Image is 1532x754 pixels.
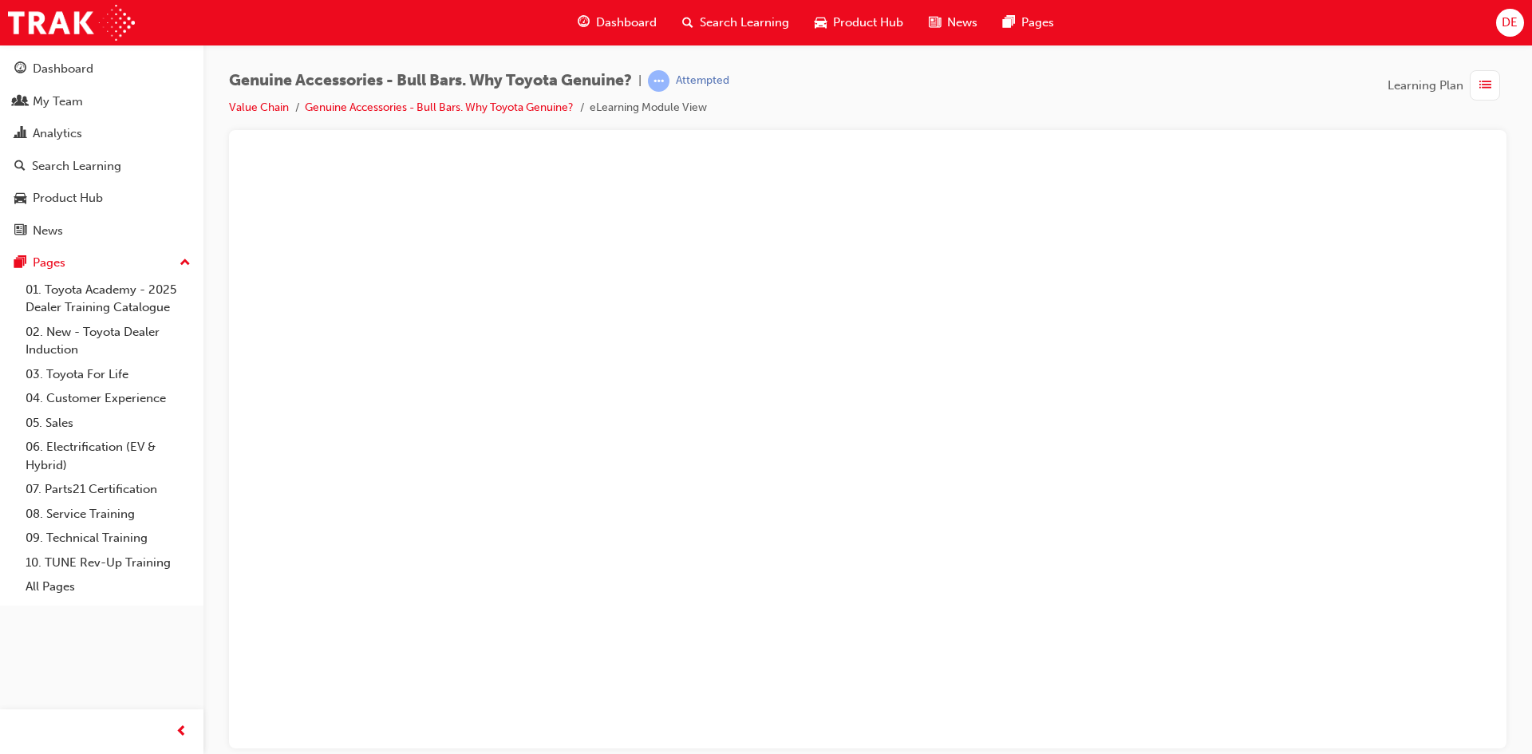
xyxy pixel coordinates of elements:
[1388,77,1463,95] span: Learning Plan
[802,6,916,39] a: car-iconProduct Hub
[1502,14,1518,32] span: DE
[669,6,802,39] a: search-iconSearch Learning
[1479,76,1491,96] span: list-icon
[180,253,191,274] span: up-icon
[19,386,197,411] a: 04. Customer Experience
[6,87,197,116] a: My Team
[14,224,26,239] span: news-icon
[305,101,574,114] a: Genuine Accessories - Bull Bars. Why Toyota Genuine?
[229,72,632,90] span: Genuine Accessories - Bull Bars. Why Toyota Genuine?
[6,51,197,248] button: DashboardMy TeamAnalyticsSearch LearningProduct HubNews
[676,73,729,89] div: Attempted
[19,574,197,599] a: All Pages
[14,160,26,174] span: search-icon
[947,14,977,32] span: News
[990,6,1067,39] a: pages-iconPages
[1021,14,1054,32] span: Pages
[19,278,197,320] a: 01. Toyota Academy - 2025 Dealer Training Catalogue
[590,99,707,117] li: eLearning Module View
[6,184,197,213] a: Product Hub
[1388,70,1506,101] button: Learning Plan
[33,124,82,143] div: Analytics
[176,722,188,742] span: prev-icon
[19,551,197,575] a: 10. TUNE Rev-Up Training
[229,101,289,114] a: Value Chain
[916,6,990,39] a: news-iconNews
[14,256,26,270] span: pages-icon
[19,435,197,477] a: 06. Electrification (EV & Hybrid)
[565,6,669,39] a: guage-iconDashboard
[682,13,693,33] span: search-icon
[14,191,26,206] span: car-icon
[638,72,642,90] span: |
[6,152,197,181] a: Search Learning
[6,216,197,246] a: News
[6,119,197,148] a: Analytics
[19,411,197,436] a: 05. Sales
[33,93,83,111] div: My Team
[1496,9,1524,37] button: DE
[33,189,103,207] div: Product Hub
[648,70,669,92] span: learningRecordVerb_ATTEMPT-icon
[19,526,197,551] a: 09. Technical Training
[19,320,197,362] a: 02. New - Toyota Dealer Induction
[33,60,93,78] div: Dashboard
[1003,13,1015,33] span: pages-icon
[14,62,26,77] span: guage-icon
[578,13,590,33] span: guage-icon
[14,95,26,109] span: people-icon
[19,362,197,387] a: 03. Toyota For Life
[596,14,657,32] span: Dashboard
[19,477,197,502] a: 07. Parts21 Certification
[815,13,827,33] span: car-icon
[700,14,789,32] span: Search Learning
[14,127,26,141] span: chart-icon
[929,13,941,33] span: news-icon
[19,502,197,527] a: 08. Service Training
[33,222,63,240] div: News
[32,157,121,176] div: Search Learning
[6,54,197,84] a: Dashboard
[6,248,197,278] button: Pages
[8,5,135,41] img: Trak
[33,254,65,272] div: Pages
[833,14,903,32] span: Product Hub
